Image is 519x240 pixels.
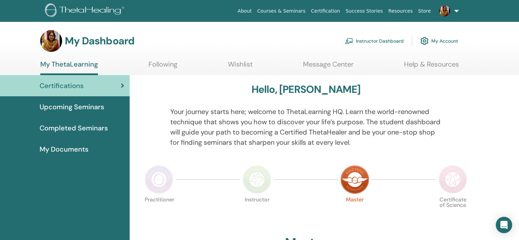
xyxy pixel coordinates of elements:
p: Certificate of Science [438,197,467,226]
img: Practitioner [145,165,173,194]
p: Instructor [243,197,271,226]
img: default.jpg [40,30,62,52]
img: default.jpg [439,5,450,16]
a: About [235,5,254,17]
img: logo.png [45,3,127,19]
a: Wishlist [228,60,253,73]
span: My Documents [40,144,88,154]
a: Message Center [303,60,354,73]
span: Certifications [40,81,84,91]
span: Completed Seminars [40,123,108,133]
p: Your journey starts here; welcome to ThetaLearning HQ. Learn the world-renowned technique that sh... [170,107,442,147]
img: Certificate of Science [438,165,467,194]
div: Open Intercom Messenger [496,217,512,233]
img: Instructor [243,165,271,194]
a: Resources [386,5,416,17]
h3: Hello, [PERSON_NAME] [251,83,361,96]
a: Instructor Dashboard [345,33,404,48]
img: cog.svg [420,35,429,47]
a: Help & Resources [404,60,459,73]
a: Courses & Seminars [255,5,308,17]
a: Following [148,60,177,73]
a: Certification [308,5,343,17]
a: Success Stories [343,5,386,17]
h3: My Dashboard [65,35,134,47]
a: My Account [420,33,458,48]
span: Upcoming Seminars [40,102,104,112]
a: Store [416,5,434,17]
img: Master [341,165,369,194]
p: Practitioner [145,197,173,226]
img: chalkboard-teacher.svg [345,38,353,44]
p: Master [341,197,369,226]
a: My ThetaLearning [40,60,98,75]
